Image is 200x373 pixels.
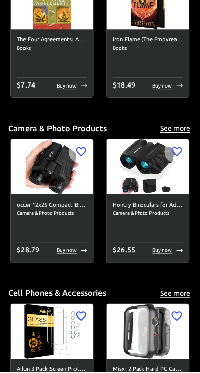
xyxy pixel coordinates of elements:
h6: The Four Agreements: A Practical Guide to Personal Freedom (A Toltec Wisdom Book) [17,35,87,44]
img: occer 12x25 Compact Binoculars with Clear Low Light Vision, Large Eyepiece Waterproof Binocular f... [11,139,93,194]
span: Books [113,44,183,52]
span: Books [17,44,87,52]
span: $ 26.55 [113,246,135,254]
p: Buy now [153,82,172,90]
h6: Hontry Binoculars for Adults and Kids, 10x25 Compact Binoculars for Bird Watching, Theater and Co... [113,200,183,210]
span: Camera & Photo Products [113,209,183,217]
button: See more [159,288,192,300]
span: $ 18.49 [113,81,135,89]
span: Camera & Photo Products [17,209,87,217]
span: $ 7.74 [17,81,35,89]
h5: Camera & Photo Products [8,123,107,134]
img: Ailun 3 Pack Screen Protector for iPhone 14 Pro Max[6.7 inch] + 3 Pack Camera Lens Protector,Sens... [11,304,93,359]
h5: Cell Phones & Accessories [8,288,106,299]
img: Hontry Binoculars for Adults and Kids, 10x25 Compact Binoculars for Bird Watching, Theater and Co... [107,139,189,194]
h6: Iron Flame (The Empyrean, 2) [113,35,183,44]
img: Misxi 2 Pack Hard PC Case with Tempered Glass Screen Protector Compatible with Apple Watch Series... [107,304,189,359]
button: See more [159,122,192,135]
span: $ 28.79 [17,246,39,254]
p: Buy now [153,247,172,254]
h6: occer 12x25 Compact Binoculars with Clear Low Light Vision, Large Eyepiece Waterproof Binocular f... [17,200,87,210]
p: Buy now [57,82,77,90]
p: Buy now [57,247,77,254]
